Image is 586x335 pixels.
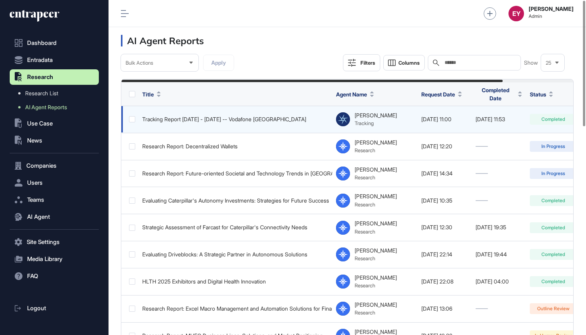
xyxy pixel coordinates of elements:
[142,170,328,177] div: Research Report: Future-oriented Societal and Technology Trends in [GEOGRAPHIC_DATA] for the Auto...
[126,60,153,66] span: Bulk Actions
[142,278,328,285] div: HLTH 2025 Exhibitors and Digital Health Innovation
[10,52,99,68] button: Entradata
[27,40,57,46] span: Dashboard
[336,90,374,98] button: Agent Name
[142,198,328,204] div: Evaluating Caterpillar's Autonomy Investments: Strategies for Future Success
[530,114,576,125] div: Completed
[524,60,538,66] span: Show
[336,90,367,98] span: Agent Name
[343,54,380,71] button: Filters
[10,192,99,208] button: Teams
[27,273,38,279] span: FAQ
[10,158,99,174] button: Companies
[10,175,99,191] button: Users
[421,278,468,285] div: [DATE] 22:08
[355,193,397,199] div: [PERSON_NAME]
[27,74,53,80] span: Research
[10,35,99,51] a: Dashboard
[421,224,468,230] div: [DATE] 12:30
[355,309,397,316] div: Research
[421,90,455,98] span: Request Date
[355,329,397,335] div: [PERSON_NAME]
[530,90,546,98] span: Status
[355,228,397,235] div: Research
[27,57,53,63] span: Entradata
[14,100,99,114] a: AI Agent Reports
[476,86,522,102] button: Completed Date
[421,116,468,122] div: [DATE] 11:00
[142,90,161,98] button: Title
[10,234,99,250] button: Site Settings
[530,195,576,206] div: Completed
[476,224,522,230] div: [DATE] 19:35
[421,143,468,149] div: [DATE] 12:20
[398,60,420,66] span: Columns
[421,251,468,258] div: [DATE] 22:14
[142,251,328,258] div: Evaluating Driveblocks: A Strategic Partner in Autonomous Solutions
[529,14,574,19] span: Admin
[355,247,397,254] div: [PERSON_NAME]
[27,137,42,144] span: News
[25,90,58,96] span: Research List
[530,90,553,98] button: Status
[355,201,397,208] div: Research
[355,282,397,289] div: Research
[476,116,522,122] div: [DATE] 11:53
[355,302,397,308] div: [PERSON_NAME]
[27,305,46,311] span: Logout
[27,120,53,127] span: Use Case
[27,256,62,262] span: Media Library
[142,224,328,230] div: Strategic Assessment of Farcast for Caterpillar's Connectivity Needs
[27,180,43,186] span: Users
[25,104,67,110] span: AI Agent Reports
[142,90,154,98] span: Title
[355,112,397,119] div: [PERSON_NAME]
[355,147,397,153] div: Research
[355,120,397,126] div: Tracking
[10,69,99,85] button: Research
[10,133,99,148] button: News
[508,6,524,21] button: EY
[355,220,397,227] div: [PERSON_NAME]
[10,301,99,316] a: Logout
[355,167,397,173] div: [PERSON_NAME]
[355,255,397,261] div: Research
[10,268,99,284] button: FAQ
[27,239,60,245] span: Site Settings
[530,141,576,152] div: In Progress
[530,276,576,287] div: Completed
[530,249,576,260] div: Completed
[355,139,397,146] div: [PERSON_NAME]
[121,35,204,46] h3: AI Agent Reports
[530,222,576,233] div: Completed
[142,143,328,149] div: Research Report: Decentralized Wallets
[476,86,515,102] span: Completed Date
[421,170,468,177] div: [DATE] 14:34
[530,303,576,314] div: Outline Review
[421,90,462,98] button: Request Date
[142,306,328,312] div: Research Report: Excel Macro Management and Automation Solutions for Financial Institutions
[383,55,425,70] button: Columns
[10,116,99,131] button: Use Case
[421,198,468,204] div: [DATE] 10:35
[476,278,522,285] div: [DATE] 04:00
[355,275,397,281] div: [PERSON_NAME]
[14,86,99,100] a: Research List
[27,197,44,203] span: Teams
[142,116,328,122] div: Tracking Report [DATE] - [DATE] -- Vodafone [GEOGRAPHIC_DATA]
[10,209,99,225] button: AI Agent
[529,6,574,12] strong: [PERSON_NAME]
[355,174,397,180] div: Research
[27,214,50,220] span: AI Agent
[421,306,468,312] div: [DATE] 13:06
[360,60,375,66] div: Filters
[546,60,552,66] span: 25
[10,251,99,267] button: Media Library
[26,163,57,169] span: Companies
[530,168,576,179] div: In Progress
[476,251,522,258] div: [DATE] 19:44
